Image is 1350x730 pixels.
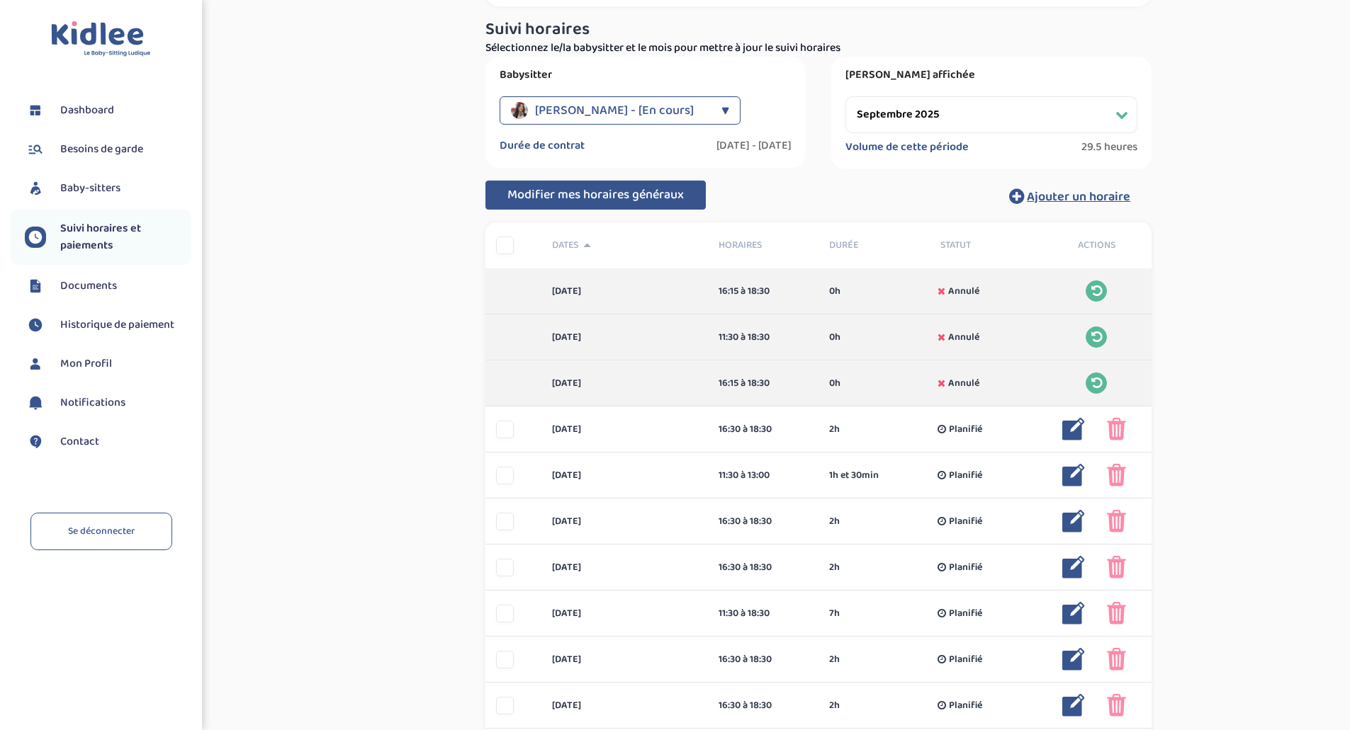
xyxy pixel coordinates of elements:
span: 2h [829,560,840,575]
img: logo.svg [51,21,151,57]
div: [DATE] [541,376,708,391]
span: [PERSON_NAME] - [En cours] [535,96,694,125]
span: 0h [829,330,840,345]
a: Dashboard [25,100,191,121]
p: Sélectionnez le/la babysitter et le mois pour mettre à jour le suivi horaires [485,40,1152,57]
img: poubelle_rose.png [1107,648,1126,671]
img: poubelle_rose.png [1107,510,1126,532]
a: Besoins de garde [25,139,191,160]
div: [DATE] [541,514,708,529]
span: 2h [829,652,840,667]
img: documents.svg [25,275,46,297]
span: 0h [829,284,840,299]
img: poubelle_rose.png [1107,418,1126,440]
img: suivihoraire.svg [25,314,46,336]
a: Baby-sitters [25,178,191,199]
span: Modifier mes horaires généraux [507,185,684,205]
div: Actions [1041,238,1152,253]
div: [DATE] [541,652,708,667]
span: Planifié [949,652,982,667]
div: [DATE] [541,606,708,621]
a: Suivi horaires et paiements [25,220,191,254]
a: Contact [25,431,191,452]
span: Annulé [948,284,979,299]
div: [DATE] [541,284,708,299]
span: 2h [829,698,840,713]
span: 2h [829,514,840,529]
span: Baby-sitters [60,180,120,197]
span: Annulé [948,376,979,391]
img: modifier_bleu.png [1062,602,1085,625]
span: Horaires [719,238,809,253]
span: Besoins de garde [60,141,143,158]
span: 0h [829,376,840,391]
span: Contact [60,433,99,450]
span: Annulé [948,330,979,345]
label: Durée de contrat [500,139,585,153]
span: Documents [60,278,117,295]
div: 16:30 à 18:30 [719,422,809,437]
div: Statut [930,238,1041,253]
div: 16:30 à 18:30 [719,652,809,667]
span: Planifié [949,560,982,575]
label: [DATE] - [DATE] [716,139,792,153]
span: Planifié [949,422,982,437]
img: avatar_razi-oumaima_2025_05_15_18_37_12.png [511,102,528,119]
span: 7h [829,606,840,621]
span: Notifications [60,394,125,411]
div: 16:15 à 18:30 [719,284,809,299]
span: Mon Profil [60,355,112,372]
img: suivihoraire.svg [25,227,46,248]
img: modifier_bleu.png [1062,556,1085,578]
img: modifier_bleu.png [1062,648,1085,671]
div: 16:30 à 18:30 [719,560,809,575]
a: Notifications [25,392,191,414]
div: 16:30 à 18:30 [719,698,809,713]
label: [PERSON_NAME] affichée [845,68,1137,82]
img: contact.svg [25,431,46,452]
span: 1h et 30min [829,468,879,483]
a: Historique de paiement [25,314,191,336]
img: babysitters.svg [25,178,46,199]
div: [DATE] [541,468,708,483]
img: poubelle_rose.png [1107,602,1126,625]
img: dashboard.svg [25,100,46,121]
img: modifier_bleu.png [1062,510,1085,532]
div: 16:30 à 18:30 [719,514,809,529]
span: Planifié [949,698,982,713]
img: poubelle_rose.png [1107,464,1126,486]
label: Volume de cette période [845,140,969,154]
div: [DATE] [541,560,708,575]
span: Planifié [949,514,982,529]
img: modifier_bleu.png [1062,694,1085,717]
div: 11:30 à 18:30 [719,606,809,621]
span: Ajouter un horaire [1027,187,1130,207]
span: Historique de paiement [60,316,174,333]
span: Planifié [949,606,982,621]
div: Durée [819,238,930,253]
div: [DATE] [541,698,708,713]
div: 11:30 à 18:30 [719,330,809,345]
img: modifier_bleu.png [1062,464,1085,486]
div: Dates [541,238,708,253]
span: 2h [829,422,840,437]
img: besoin.svg [25,139,46,160]
button: Ajouter un horaire [988,181,1152,212]
img: profil.svg [25,353,46,375]
div: 16:15 à 18:30 [719,376,809,391]
a: Documents [25,275,191,297]
h3: Suivi horaires [485,21,1152,39]
img: poubelle_rose.png [1107,694,1126,717]
img: modifier_bleu.png [1062,418,1085,440]
span: 29.5 heures [1081,140,1137,154]
span: Suivi horaires et paiements [60,220,191,254]
button: Modifier mes horaires généraux [485,181,706,210]
div: [DATE] [541,330,708,345]
div: [DATE] [541,422,708,437]
div: 11:30 à 13:00 [719,468,809,483]
a: Se déconnecter [30,513,172,550]
div: ▼ [721,96,729,125]
span: Dashboard [60,102,114,119]
a: Mon Profil [25,353,191,375]
img: notification.svg [25,392,46,414]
